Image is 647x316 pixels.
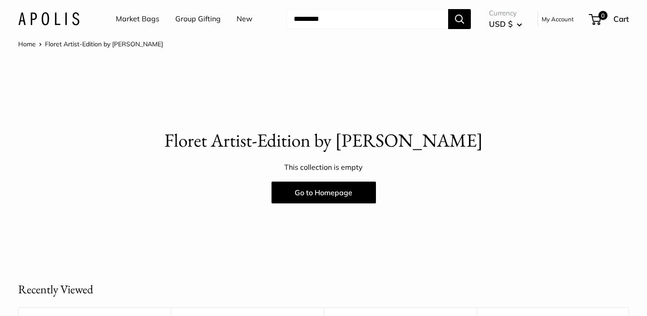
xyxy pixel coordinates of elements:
a: Go to Homepage [272,182,376,203]
a: Home [18,40,36,48]
a: Market Bags [116,12,159,26]
a: New [237,12,252,26]
input: Search... [286,9,448,29]
span: Currency [489,7,522,20]
h2: Recently Viewed [18,281,93,298]
nav: Breadcrumb [18,38,163,50]
a: My Account [542,14,574,25]
a: 0 Cart [590,12,629,26]
span: USD $ [489,19,513,29]
button: USD $ [489,17,522,31]
button: Search [448,9,471,29]
p: Floret Artist-Edition by [PERSON_NAME] [18,127,629,154]
span: Floret Artist-Edition by [PERSON_NAME] [45,40,163,48]
span: Cart [613,14,629,24]
img: Apolis [18,12,79,25]
span: 0 [598,11,607,20]
p: This collection is empty [18,161,629,174]
a: Group Gifting [175,12,221,26]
